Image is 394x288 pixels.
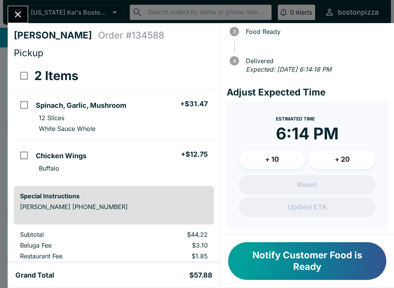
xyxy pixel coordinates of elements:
[181,150,208,159] h5: + $12.75
[20,231,120,238] p: Subtotal
[39,125,95,132] p: White Sauce Whole
[309,150,376,169] button: + 20
[242,28,388,35] span: Food Ready
[133,252,208,260] p: $1.85
[39,164,59,172] p: Buffalo
[39,114,64,122] p: 12 Slices
[98,30,164,41] h4: Order # 134588
[232,58,236,64] text: 4
[246,65,331,73] em: Expected: [DATE] 6:14:18 PM
[14,30,98,41] h4: [PERSON_NAME]
[20,192,208,200] h6: Special Instructions
[15,271,54,280] h5: Grand Total
[20,241,120,249] p: Beluga Fee
[133,231,208,238] p: $44.22
[189,271,212,280] h5: $57.88
[20,252,120,260] p: Restaurant Fee
[34,68,78,84] h3: 2 Items
[242,57,388,64] span: Delivered
[180,99,208,109] h5: + $31.47
[276,124,339,144] time: 6:14 PM
[36,151,87,161] h5: Chicken Wings
[8,6,28,23] button: Close
[227,87,388,98] h4: Adjust Expected Time
[14,62,214,180] table: orders table
[276,116,315,122] span: Estimated Time
[133,241,208,249] p: $3.10
[14,47,43,59] span: Pickup
[20,203,208,211] p: [PERSON_NAME] [PHONE_NUMBER]
[228,242,386,280] button: Notify Customer Food is Ready
[233,28,236,35] text: 3
[14,231,214,285] table: orders table
[36,101,126,110] h5: Spinach, Garlic, Mushroom
[239,150,306,169] button: + 10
